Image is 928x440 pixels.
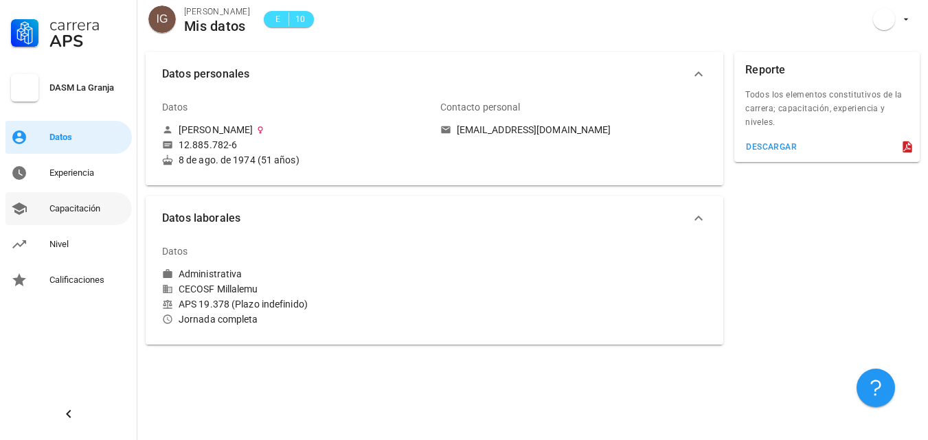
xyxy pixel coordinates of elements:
div: Datos [162,235,188,268]
div: 8 de ago. de 1974 (51 años) [162,154,429,166]
div: Nivel [49,239,126,250]
div: [PERSON_NAME] [179,124,253,136]
span: E [272,12,283,26]
div: DASM La Granja [49,82,126,93]
button: Datos laborales [146,196,723,240]
span: IG [157,5,168,33]
span: Datos laborales [162,209,690,228]
div: descargar [745,142,797,152]
a: Calificaciones [5,264,132,297]
button: Datos personales [146,52,723,96]
a: [EMAIL_ADDRESS][DOMAIN_NAME] [440,124,708,136]
div: Jornada completa [162,313,429,325]
div: Mis datos [184,19,250,34]
div: 12.885.782-6 [179,139,237,151]
a: Capacitación [5,192,132,225]
a: Nivel [5,228,132,261]
div: Carrera [49,16,126,33]
div: Experiencia [49,167,126,178]
button: descargar [740,137,802,157]
div: [EMAIL_ADDRESS][DOMAIN_NAME] [457,124,611,136]
div: Capacitación [49,203,126,214]
div: Reporte [745,52,785,88]
div: [PERSON_NAME] [184,5,250,19]
div: Contacto personal [440,91,521,124]
span: Datos personales [162,65,690,84]
div: Datos [162,91,188,124]
div: APS 19.378 (Plazo indefinido) [162,298,429,310]
div: avatar [148,5,176,33]
div: Calificaciones [49,275,126,286]
div: CECOSF Millalemu [162,283,429,295]
div: Datos [49,132,126,143]
div: avatar [873,8,895,30]
div: Administrativa [179,268,242,280]
a: Datos [5,121,132,154]
div: Todos los elementos constitutivos de la carrera; capacitación, experiencia y niveles. [734,88,920,137]
a: Experiencia [5,157,132,189]
div: APS [49,33,126,49]
span: 10 [295,12,306,26]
